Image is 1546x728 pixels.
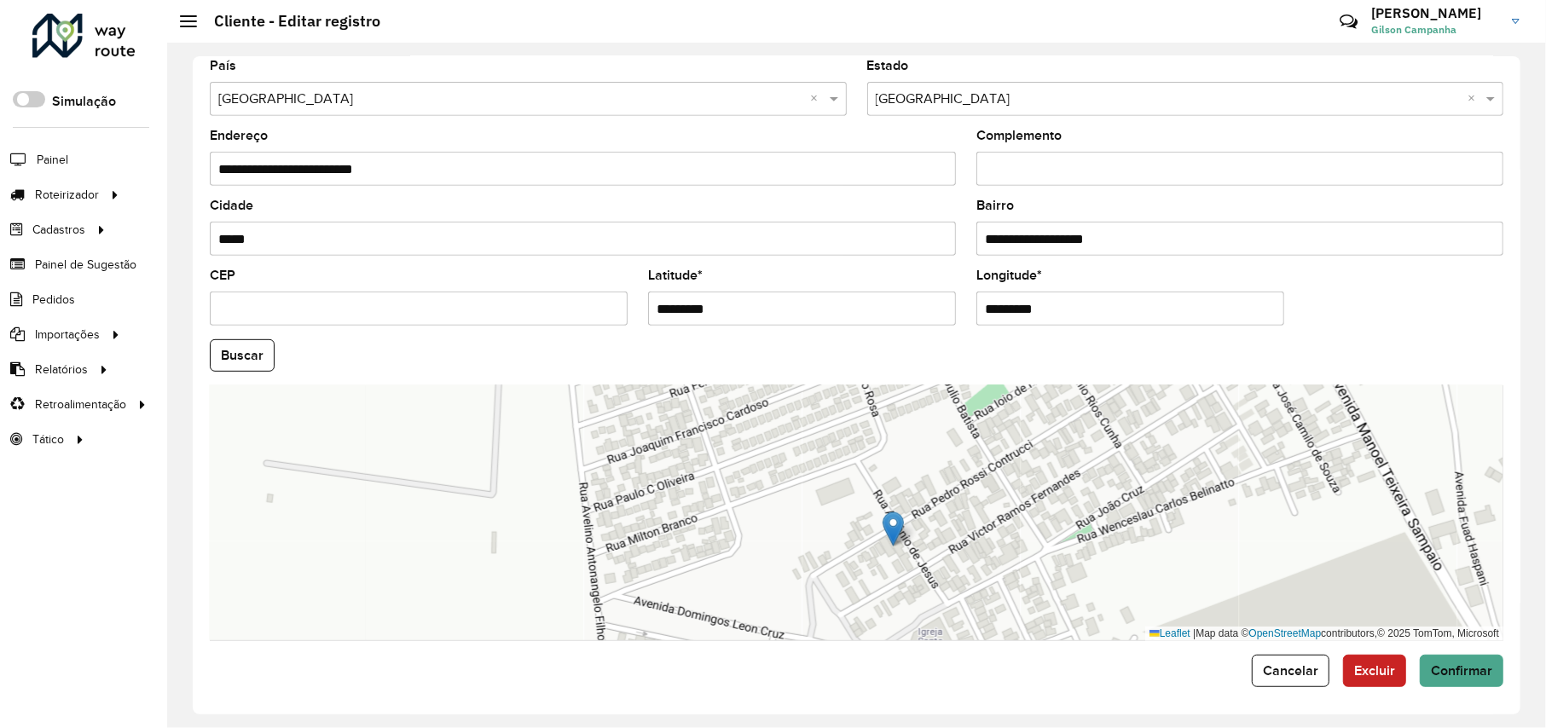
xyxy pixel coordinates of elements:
label: Complemento [976,125,1062,146]
span: Cancelar [1263,663,1318,678]
a: Leaflet [1149,627,1190,639]
span: Relatórios [35,361,88,378]
label: Endereço [210,125,268,146]
span: Confirmar [1431,663,1492,678]
span: Clear all [1468,89,1482,109]
span: Cadastros [32,221,85,239]
span: Gilson Campanha [1371,22,1499,38]
button: Cancelar [1252,655,1329,687]
a: Contato Rápido [1330,3,1367,40]
button: Excluir [1343,655,1406,687]
span: Clear all [811,89,825,109]
span: Excluir [1354,663,1395,678]
h2: Cliente - Editar registro [197,12,380,31]
h3: [PERSON_NAME] [1371,5,1499,21]
span: | [1193,627,1196,639]
span: Painel [37,151,68,169]
span: Pedidos [32,291,75,309]
a: OpenStreetMap [1249,627,1322,639]
label: Cidade [210,195,253,216]
span: Roteirizador [35,186,99,204]
label: Latitude [648,265,703,286]
img: Marker [883,511,904,546]
label: Longitude [976,265,1042,286]
label: CEP [210,265,235,286]
div: Map data © contributors,© 2025 TomTom, Microsoft [1145,627,1503,641]
span: Retroalimentação [35,396,126,413]
label: País [210,55,236,76]
label: Estado [867,55,909,76]
span: Painel de Sugestão [35,256,136,274]
button: Buscar [210,339,275,372]
span: Tático [32,430,64,448]
label: Bairro [976,195,1014,216]
button: Confirmar [1420,655,1503,687]
label: Simulação [52,91,116,112]
span: Importações [35,326,100,344]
